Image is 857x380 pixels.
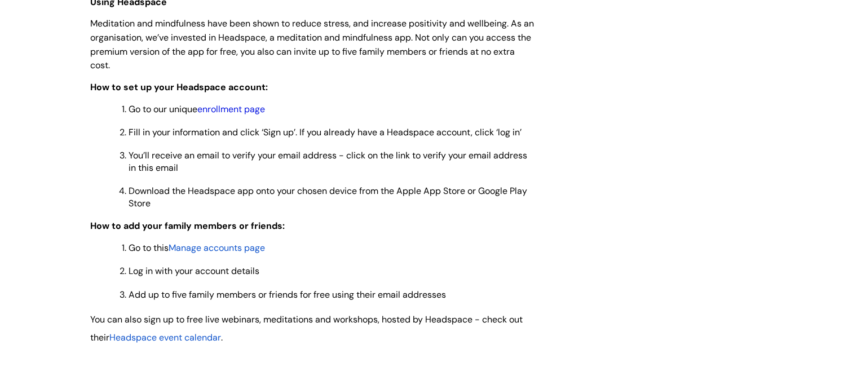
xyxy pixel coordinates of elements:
[129,242,169,254] span: Go to this
[90,220,285,232] span: How to add your family members or friends:
[90,81,268,93] span: How to set up your Headspace account:
[129,149,527,174] span: You’ll receive an email to verify your email address - click on the link to verify your email add...
[109,330,221,344] a: Headspace event calendar
[129,185,527,209] span: Download the Headspace app onto your chosen device from the Apple App Store or Google Play Store
[129,126,522,138] span: Fill in your information and click ‘Sign up’. If you already have a Headspace account, click ‘log...
[129,265,259,277] span: Log in with your account details
[169,242,265,254] a: Manage accounts page
[221,332,223,343] span: .
[109,332,221,343] span: Headspace event calendar
[197,103,265,115] a: enrollment page
[90,17,534,71] span: Meditation and mindfulness have been shown to reduce stress, and increase positivity and wellbein...
[129,103,265,115] span: Go to our unique
[90,313,523,343] span: You can also sign up to free live webinars, meditations and workshops, hosted by Headspace - chec...
[129,289,446,301] span: Add up to five family members or friends for free using their email addresses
